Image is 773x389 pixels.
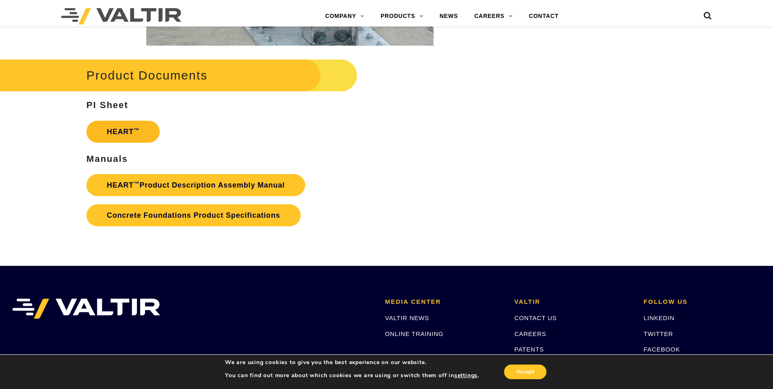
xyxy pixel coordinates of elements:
[86,100,128,110] strong: PI Sheet
[466,8,521,24] a: CAREERS
[644,314,675,321] a: LINKEDIN
[385,330,443,337] a: ONLINE TRAINING
[514,314,557,321] a: CONTACT US
[317,8,372,24] a: COMPANY
[86,121,160,143] a: HEART™
[134,181,139,187] sup: ™
[432,8,466,24] a: NEWS
[86,204,300,226] a: Concrete Foundations Product Specifications
[504,365,546,379] button: Accept
[86,154,128,164] strong: Manuals
[454,372,478,379] button: settings
[644,346,680,353] a: FACEBOOK
[514,298,631,305] h2: VALTIR
[514,330,546,337] a: CAREERS
[86,174,305,196] a: HEART™Product Description Assembly Manual
[134,127,139,133] sup: ™
[644,298,761,305] h2: FOLLOW US
[514,346,544,353] a: PATENTS
[385,298,502,305] h2: MEDIA CENTER
[225,359,479,366] p: We are using cookies to give you the best experience on our website.
[372,8,432,24] a: PRODUCTS
[12,298,160,319] img: VALTIR
[644,330,673,337] a: TWITTER
[225,372,479,379] p: You can find out more about which cookies we are using or switch them off in .
[61,8,181,24] img: Valtir
[521,8,567,24] a: CONTACT
[385,314,429,321] a: VALTIR NEWS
